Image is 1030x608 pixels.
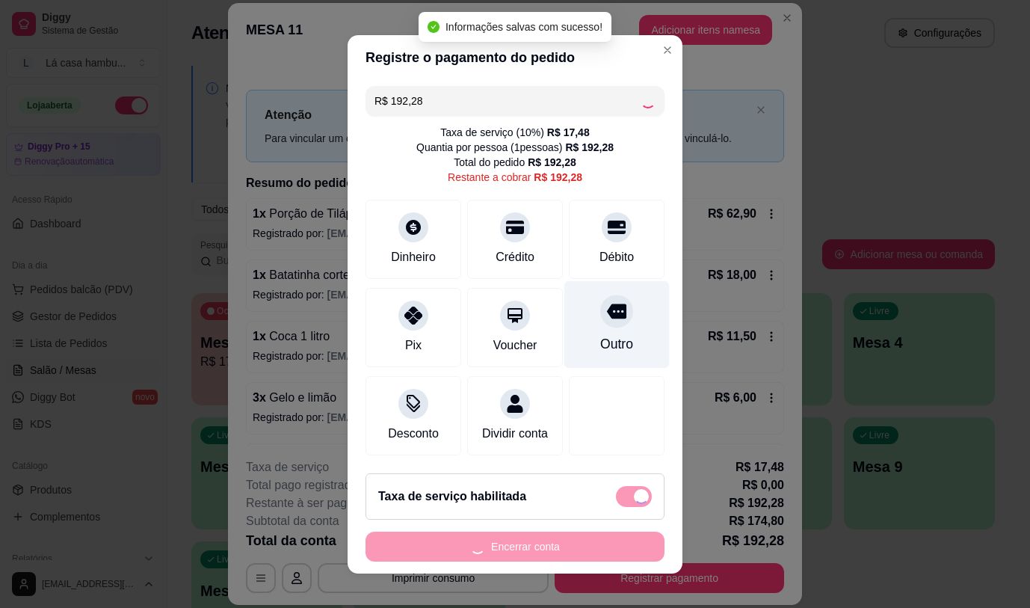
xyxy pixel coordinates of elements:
div: Voucher [493,337,537,354]
div: Loading [641,93,656,108]
div: Pix [405,337,422,354]
button: Close [656,38,679,62]
div: R$ 17,48 [547,125,590,140]
div: R$ 192,28 [565,140,614,155]
div: Crédito [496,248,534,266]
span: Informações salvas com sucesso! [445,21,602,33]
div: Dividir conta [482,425,548,443]
div: Total do pedido [454,155,576,170]
div: Taxa de serviço ( 10 %) [440,125,589,140]
div: Quantia por pessoa ( 1 pessoas) [416,140,614,155]
div: Desconto [388,425,439,443]
span: check-circle [428,21,440,33]
h2: Taxa de serviço habilitada [378,488,526,506]
div: Outro [600,334,633,354]
div: Restante a cobrar [448,170,582,185]
div: Dinheiro [391,248,436,266]
div: R$ 192,28 [534,170,582,185]
input: Ex.: hambúrguer de cordeiro [374,86,641,116]
div: Débito [599,248,634,266]
header: Registre o pagamento do pedido [348,35,682,80]
div: R$ 192,28 [528,155,576,170]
